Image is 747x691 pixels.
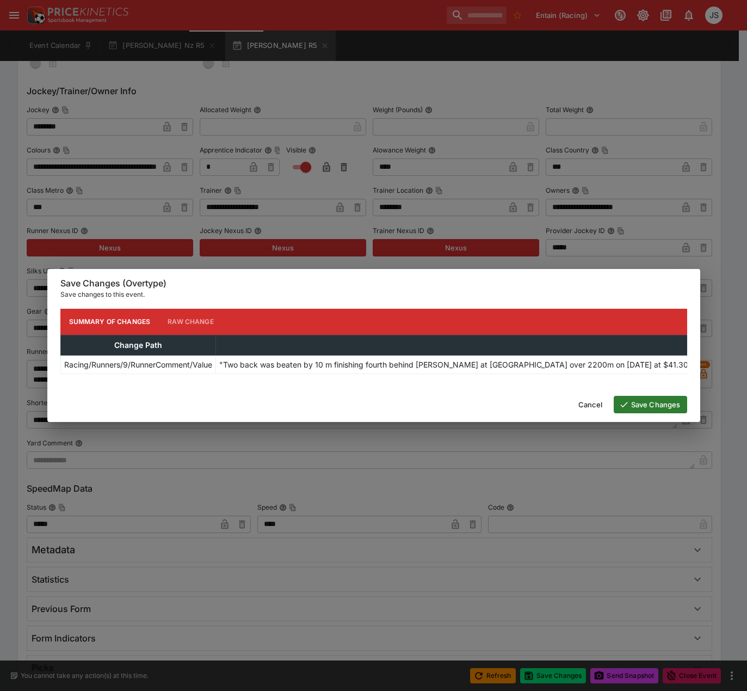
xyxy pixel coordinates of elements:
button: Raw Change [159,309,223,335]
th: Change Path [60,335,215,355]
p: Save changes to this event. [60,289,687,300]
h6: Save Changes (Overtype) [60,278,687,289]
button: Summary of Changes [60,309,159,335]
button: Cancel [572,396,609,413]
p: Racing/Runners/9/RunnerComment/Value [64,359,212,370]
button: Save Changes [614,396,687,413]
